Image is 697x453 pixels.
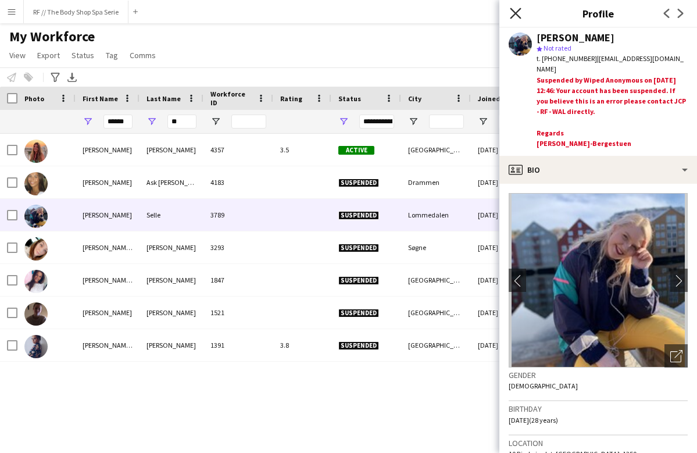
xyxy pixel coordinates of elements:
[509,381,578,390] span: [DEMOGRAPHIC_DATA]
[471,329,541,361] div: [DATE]
[537,33,614,43] div: [PERSON_NAME]
[130,50,156,60] span: Comms
[499,6,697,21] h3: Profile
[509,416,558,425] span: [DATE] (28 years)
[203,264,273,296] div: 1847
[471,264,541,296] div: [DATE]
[401,166,471,198] div: Drammen
[210,116,221,127] button: Open Filter Menu
[537,54,684,73] span: | [EMAIL_ADDRESS][DOMAIN_NAME]
[401,264,471,296] div: [GEOGRAPHIC_DATA]
[76,134,140,166] div: [PERSON_NAME]
[76,166,140,198] div: [PERSON_NAME]
[65,70,79,84] app-action-btn: Export XLSX
[24,205,48,228] img: Helene Dorthea Selle
[67,48,99,63] a: Status
[499,115,534,129] input: Joined Filter Input
[9,50,26,60] span: View
[125,48,160,63] a: Comms
[509,404,688,414] h3: Birthday
[24,172,48,195] img: Helene Ask Pedersen
[24,1,128,23] button: RF // The Body Shop Spa Serie
[499,156,697,184] div: Bio
[338,116,349,127] button: Open Filter Menu
[76,297,140,329] div: [PERSON_NAME]
[471,166,541,198] div: [DATE]
[509,193,688,368] img: Crew avatar or photo
[338,94,361,103] span: Status
[478,116,488,127] button: Open Filter Menu
[48,70,62,84] app-action-btn: Advanced filters
[338,146,374,155] span: Active
[24,302,48,326] img: Helene Strøm Bergset
[83,116,93,127] button: Open Filter Menu
[408,94,421,103] span: City
[471,231,541,263] div: [DATE]
[103,115,133,129] input: First Name Filter Input
[140,264,203,296] div: [PERSON_NAME]
[106,50,118,60] span: Tag
[338,244,379,252] span: Suspended
[24,237,48,261] img: Rita helene Hansen
[140,329,203,361] div: [PERSON_NAME]
[24,140,48,163] img: Helene Johansen
[9,28,95,45] span: My Workforce
[24,94,44,103] span: Photo
[210,90,252,107] span: Workforce ID
[401,297,471,329] div: [GEOGRAPHIC_DATA]
[338,341,379,350] span: Suspended
[338,179,379,187] span: Suspended
[83,94,118,103] span: First Name
[76,329,140,361] div: [PERSON_NAME] [PERSON_NAME]
[338,309,379,318] span: Suspended
[408,116,419,127] button: Open Filter Menu
[203,231,273,263] div: 3293
[140,231,203,263] div: [PERSON_NAME]
[429,115,464,129] input: City Filter Input
[37,50,60,60] span: Export
[471,297,541,329] div: [DATE]
[401,329,471,361] div: [GEOGRAPHIC_DATA]
[471,134,541,166] div: [DATE]
[203,134,273,166] div: 4357
[509,370,688,380] h3: Gender
[101,48,123,63] a: Tag
[76,231,140,263] div: [PERSON_NAME] [PERSON_NAME]
[338,211,379,220] span: Suspended
[537,75,688,151] div: Suspended by Wiped Anonymous on [DATE] 12:46: Your account has been suspended. If you believe thi...
[203,329,273,361] div: 1391
[231,115,266,129] input: Workforce ID Filter Input
[5,48,30,63] a: View
[76,264,140,296] div: [PERSON_NAME] [PERSON_NAME]
[478,94,501,103] span: Joined
[24,335,48,358] img: IDA HELENE PAULSEN
[167,115,196,129] input: Last Name Filter Input
[338,276,379,285] span: Suspended
[146,116,157,127] button: Open Filter Menu
[140,134,203,166] div: [PERSON_NAME]
[203,199,273,231] div: 3789
[146,94,181,103] span: Last Name
[273,329,331,361] div: 3.8
[140,166,203,198] div: Ask [PERSON_NAME]
[76,199,140,231] div: [PERSON_NAME]
[537,54,597,63] span: t. [PHONE_NUMBER]
[203,297,273,329] div: 1521
[280,94,302,103] span: Rating
[509,438,688,448] h3: Location
[664,344,688,368] div: Open photos pop-in
[33,48,65,63] a: Export
[203,166,273,198] div: 4183
[273,134,331,166] div: 3.5
[401,134,471,166] div: [GEOGRAPHIC_DATA]
[72,50,94,60] span: Status
[24,270,48,293] img: Helene Victoria Bredal-Jørgensen
[401,231,471,263] div: Søgne
[140,199,203,231] div: Selle
[140,297,203,329] div: [PERSON_NAME]
[401,199,471,231] div: Lommedalen
[544,44,571,52] span: Not rated
[471,199,541,231] div: [DATE]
